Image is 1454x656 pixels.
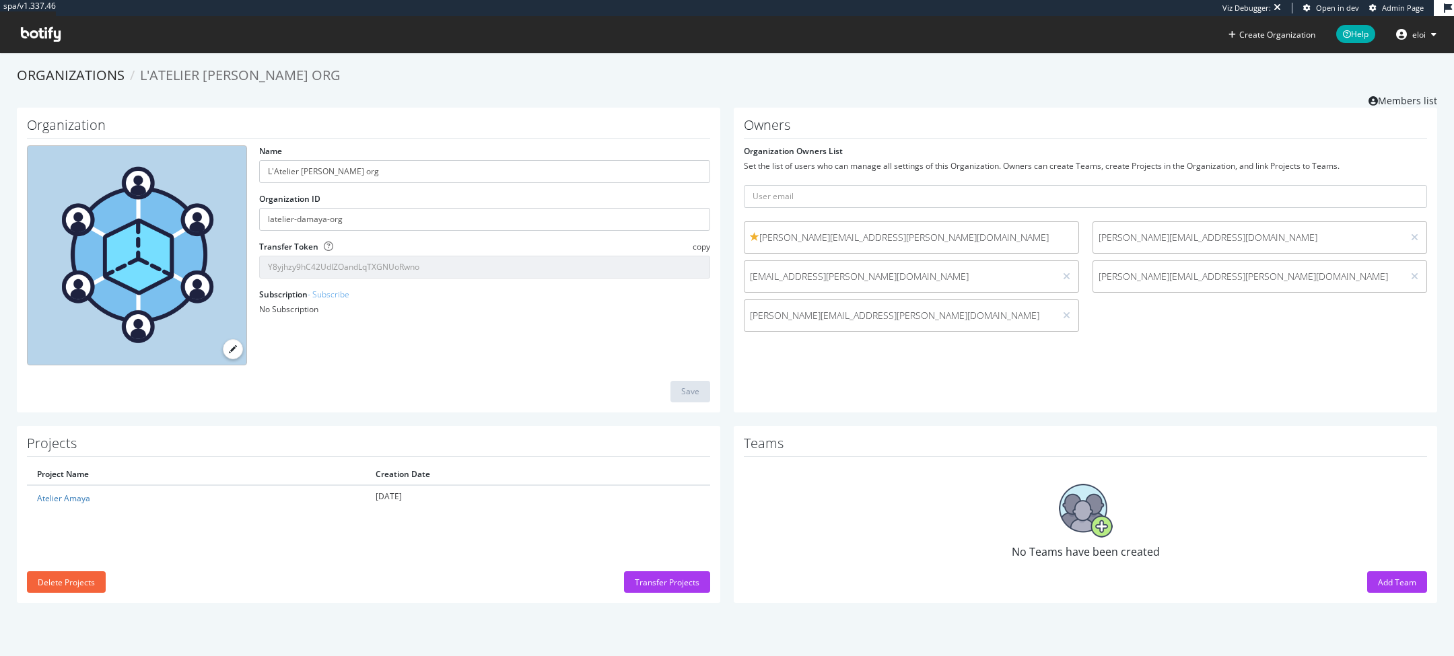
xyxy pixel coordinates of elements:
span: [PERSON_NAME][EMAIL_ADDRESS][PERSON_NAME][DOMAIN_NAME] [750,231,1073,244]
a: Admin Page [1369,3,1424,13]
label: Subscription [259,289,349,300]
td: [DATE] [366,485,710,511]
button: Add Team [1367,571,1427,593]
th: Project Name [27,464,366,485]
input: name [259,160,710,183]
img: No Teams have been created [1059,484,1113,538]
span: [PERSON_NAME][EMAIL_ADDRESS][DOMAIN_NAME] [1099,231,1398,244]
label: Transfer Token [259,241,318,252]
a: Members list [1369,91,1437,108]
span: Open in dev [1316,3,1359,13]
a: Delete Projects [27,577,106,588]
button: Save [670,381,710,402]
a: Atelier Amaya [37,493,90,504]
span: Admin Page [1382,3,1424,13]
span: copy [693,241,710,252]
div: Add Team [1378,577,1416,588]
th: Creation Date [366,464,710,485]
h1: Projects [27,436,710,457]
a: Add Team [1367,577,1427,588]
div: Viz Debugger: [1222,3,1271,13]
div: Delete Projects [38,577,95,588]
a: - Subscribe [308,289,349,300]
label: Name [259,145,282,157]
div: Transfer Projects [635,577,699,588]
label: Organization Owners List [744,145,843,157]
button: Delete Projects [27,571,106,593]
button: Transfer Projects [624,571,710,593]
label: Organization ID [259,193,320,205]
h1: Owners [744,118,1427,139]
input: Organization ID [259,208,710,231]
span: [PERSON_NAME][EMAIL_ADDRESS][PERSON_NAME][DOMAIN_NAME] [750,309,1049,322]
span: [EMAIL_ADDRESS][PERSON_NAME][DOMAIN_NAME] [750,270,1049,283]
span: [PERSON_NAME][EMAIL_ADDRESS][PERSON_NAME][DOMAIN_NAME] [1099,270,1398,283]
a: Organizations [17,66,125,84]
div: Set the list of users who can manage all settings of this Organization. Owners can create Teams, ... [744,160,1427,172]
span: Help [1336,25,1375,43]
input: User email [744,185,1427,208]
span: eloi [1412,29,1426,40]
div: No Subscription [259,303,710,315]
a: Transfer Projects [624,577,710,588]
div: Save [681,386,699,397]
button: eloi [1385,24,1447,45]
ol: breadcrumbs [17,66,1437,85]
button: Create Organization [1228,28,1316,41]
span: No Teams have been created [1012,544,1160,559]
h1: Organization [27,118,710,139]
h1: Teams [744,436,1427,457]
span: L'Atelier [PERSON_NAME] org [140,66,341,84]
a: Open in dev [1303,3,1359,13]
